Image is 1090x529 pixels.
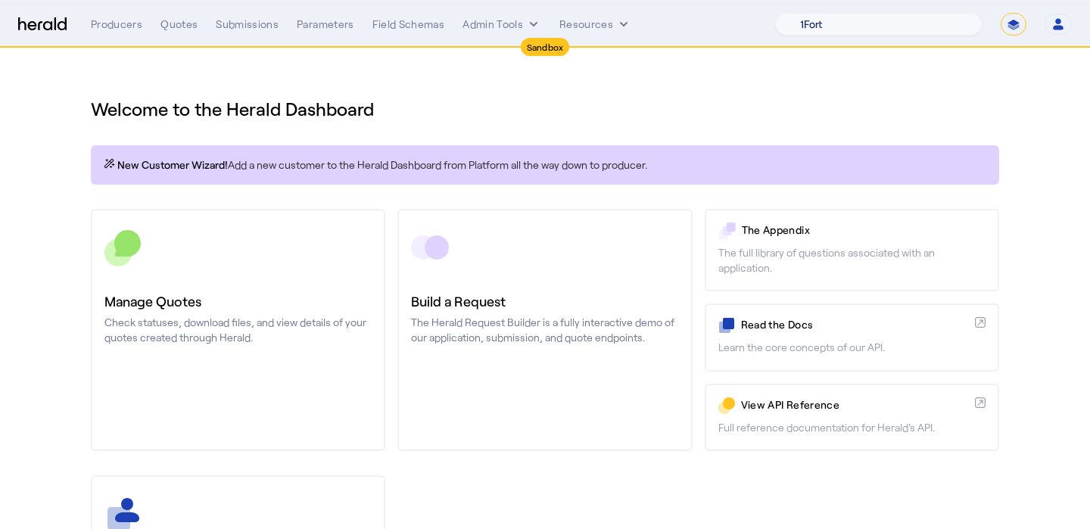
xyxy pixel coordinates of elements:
div: Producers [91,17,142,32]
p: The Herald Request Builder is a fully interactive demo of our application, submission, and quote ... [411,315,678,345]
img: Herald Logo [18,17,67,32]
p: View API Reference [741,397,969,412]
div: Quotes [160,17,198,32]
h3: Build a Request [411,291,678,312]
a: Build a RequestThe Herald Request Builder is a fully interactive demo of our application, submiss... [397,209,692,451]
p: Read the Docs [741,317,969,332]
p: Check statuses, download files, and view details of your quotes created through Herald. [104,315,372,345]
a: View API ReferenceFull reference documentation for Herald's API. [705,384,999,451]
button: internal dropdown menu [462,17,541,32]
a: The AppendixThe full library of questions associated with an application. [705,209,999,291]
h3: Manage Quotes [104,291,372,312]
div: Parameters [297,17,354,32]
p: Full reference documentation for Herald's API. [718,420,986,435]
p: The full library of questions associated with an application. [718,245,986,275]
div: Field Schemas [372,17,445,32]
span: New Customer Wizard! [117,157,228,173]
a: Manage QuotesCheck statuses, download files, and view details of your quotes created through Herald. [91,209,385,451]
p: The Appendix [742,222,986,238]
a: Read the DocsLearn the core concepts of our API. [705,303,999,371]
h1: Welcome to the Herald Dashboard [91,97,999,121]
p: Add a new customer to the Herald Dashboard from Platform all the way down to producer. [103,157,987,173]
p: Learn the core concepts of our API. [718,340,986,355]
div: Sandbox [521,38,570,56]
button: Resources dropdown menu [559,17,631,32]
div: Submissions [216,17,279,32]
